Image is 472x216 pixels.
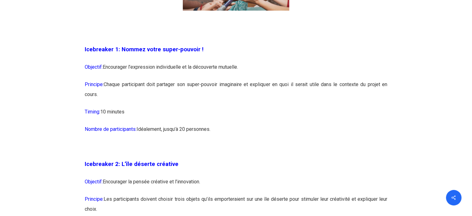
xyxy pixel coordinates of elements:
span: Principe: [85,81,104,87]
span: Objectif: [85,179,103,185]
p: Encourager la pensée créative et l’innovation. [85,177,387,194]
span: Objectif: [85,64,103,70]
span: Principe: [85,196,104,202]
span: Icebreaker 2: L’île déserte créative [85,161,178,168]
p: Encourager l’expression individuelle et la découverte mutuelle. [85,62,387,80]
span: Timing: [85,109,100,115]
span: Nombre de participants: [85,126,137,132]
span: Icebreaker 1: Nommez votre super-pouvoir ! [85,46,204,53]
p: Chaque participant doit partager son super-pouvoir imaginaire et expliquer en quoi il serait util... [85,80,387,107]
p: 10 minutes [85,107,387,124]
p: Idéalement, jusqu’à 20 personnes. [85,124,387,142]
